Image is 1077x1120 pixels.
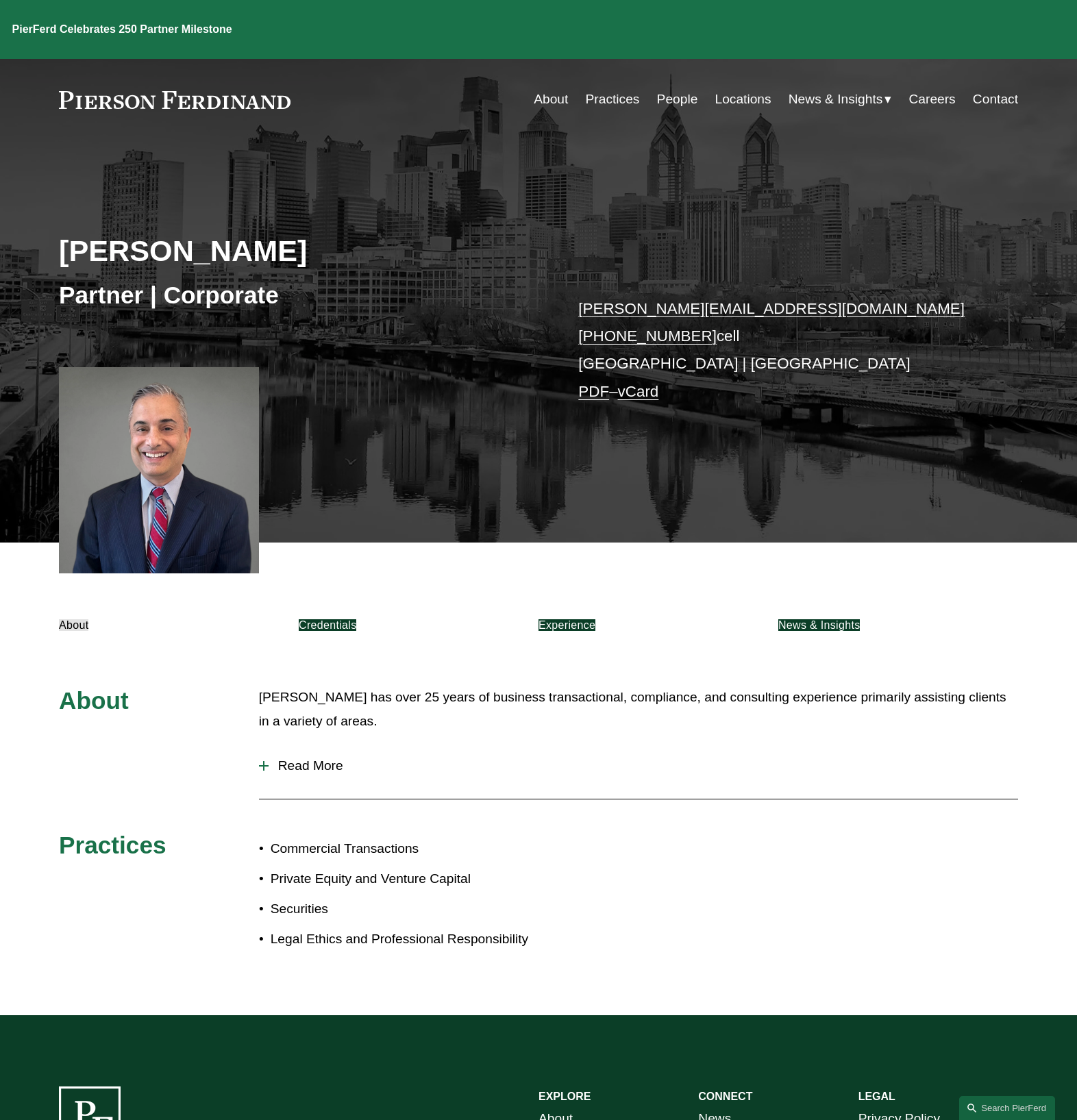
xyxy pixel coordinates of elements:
[698,1091,752,1102] strong: CONNECT
[858,1091,895,1102] strong: LEGAL
[269,758,1018,773] span: Read More
[578,300,965,317] a: [PERSON_NAME][EMAIL_ADDRESS][DOMAIN_NAME]
[59,233,538,269] h2: [PERSON_NAME]
[778,619,861,631] a: News & Insights
[271,897,538,921] p: Securities
[59,832,166,858] span: Practices
[657,86,698,112] a: People
[538,1091,591,1102] strong: EXPLORE
[59,619,88,631] a: About
[271,928,538,951] p: Legal Ethics and Professional Responsibility
[271,837,538,861] p: Commercial Transactions
[618,383,659,400] a: vCard
[578,295,978,406] p: cell [GEOGRAPHIC_DATA] | [GEOGRAPHIC_DATA] –
[908,86,955,112] a: Careers
[12,23,232,35] strong: PierFerd Celebrates 250 Partner Milestone
[259,686,1018,733] p: [PERSON_NAME] has over 25 years of business transactional, compliance, and consulting experience ...
[259,748,1018,784] button: Read More
[715,86,771,112] a: Locations
[299,619,356,631] a: Credentials
[538,619,595,631] a: Experience
[789,88,883,112] span: News & Insights
[973,86,1018,112] a: Contact
[789,86,892,112] a: folder dropdown
[578,383,609,400] a: PDF
[59,687,129,714] span: About
[578,327,717,345] a: [PHONE_NUMBER]
[534,86,568,112] a: About
[959,1096,1055,1120] a: Search this site
[59,280,538,310] h3: Partner | Corporate
[271,867,538,891] p: Private Equity and Venture Capital
[586,86,640,112] a: Practices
